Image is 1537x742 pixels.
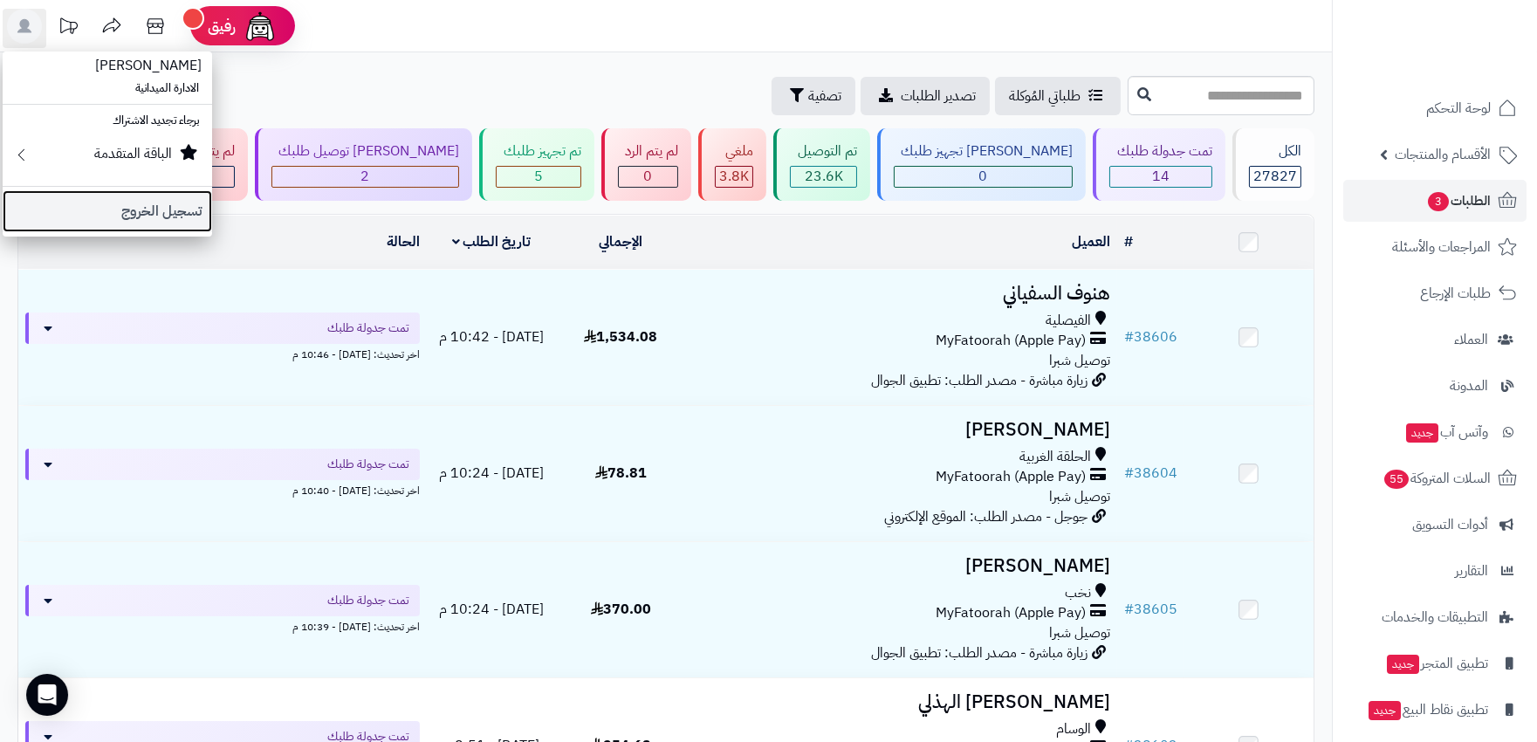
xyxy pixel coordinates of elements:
span: 3 [1428,192,1449,211]
img: logo-2.png [1418,13,1520,50]
h3: هنوف السفياني [692,284,1109,304]
span: 1,534.08 [584,326,657,347]
a: #38606 [1124,326,1177,347]
button: تصفية [772,77,855,115]
div: تم التوصيل [790,141,856,161]
span: جديد [1369,701,1401,720]
h3: [PERSON_NAME] [692,420,1109,440]
span: الوسام [1056,719,1091,739]
a: الباقة المتقدمة [3,134,212,182]
a: طلبات الإرجاع [1343,272,1527,314]
small: الباقة المتقدمة [94,143,172,164]
span: التطبيقات والخدمات [1382,605,1488,629]
span: طلباتي المُوكلة [1009,86,1081,106]
div: 14 [1110,167,1211,187]
span: تطبيق نقاط البيع [1367,697,1488,722]
span: تطبيق المتجر [1385,651,1488,676]
span: لوحة التحكم [1426,96,1491,120]
div: تم تجهيز طلبك [496,141,580,161]
span: 14 [1152,166,1170,187]
span: نخب [1065,583,1091,603]
div: 0 [895,167,1072,187]
a: تم التوصيل 23.6K [770,128,873,201]
a: العميل [1072,231,1110,252]
span: 23.6K [805,166,843,187]
span: تمت جدولة طلبك [327,456,409,473]
span: 78.81 [595,463,647,484]
span: MyFatoorah (Apple Pay) [936,603,1086,623]
span: زيارة مباشرة - مصدر الطلب: تطبيق الجوال [871,642,1088,663]
span: تصفية [808,86,841,106]
a: الكل27827 [1229,128,1318,201]
span: توصيل شبرا [1049,486,1110,507]
a: التطبيقات والخدمات [1343,596,1527,638]
span: 0 [978,166,987,187]
span: # [1124,463,1134,484]
span: وآتس آب [1404,420,1488,444]
a: تمت جدولة طلبك 14 [1089,128,1228,201]
span: 370.00 [591,599,651,620]
li: الادارة الميدانية [3,76,212,101]
span: رفيق [208,16,236,37]
span: [DATE] - 10:24 م [439,463,544,484]
a: التقارير [1343,550,1527,592]
a: وآتس آبجديد [1343,411,1527,453]
span: MyFatoorah (Apple Pay) [936,467,1086,487]
a: تسجيل الخروج [3,190,212,232]
a: طلباتي المُوكلة [995,77,1121,115]
span: الفيصلية [1046,311,1091,331]
div: Open Intercom Messenger [26,674,68,716]
span: تمت جدولة طلبك [327,319,409,337]
span: تصدير الطلبات [901,86,976,106]
div: لم يتم الرد [618,141,678,161]
a: الطلبات3 [1343,180,1527,222]
div: 5 [497,167,580,187]
span: الحلقة الغربية [1019,447,1091,467]
div: 0 [619,167,677,187]
span: أدوات التسويق [1412,512,1488,537]
h3: [PERSON_NAME] [692,556,1109,576]
a: #38605 [1124,599,1177,620]
li: برجاء تجديد الاشتراك [3,108,212,134]
a: الإجمالي [599,231,642,252]
a: # [1124,231,1133,252]
span: توصيل شبرا [1049,350,1110,371]
span: التقارير [1455,559,1488,583]
div: [PERSON_NAME] توصيل طلبك [271,141,459,161]
a: تصدير الطلبات [861,77,990,115]
span: الطلبات [1426,189,1491,213]
a: لوحة التحكم [1343,87,1527,129]
span: جديد [1387,655,1419,674]
span: جديد [1406,423,1438,443]
span: 27827 [1253,166,1297,187]
span: الأقسام والمنتجات [1395,142,1491,167]
a: أدوات التسويق [1343,504,1527,546]
div: 23588 [791,167,855,187]
a: تطبيق المتجرجديد [1343,642,1527,684]
span: جوجل - مصدر الطلب: الموقع الإلكتروني [884,506,1088,527]
span: 2 [360,166,369,187]
span: 0 [643,166,652,187]
div: اخر تحديث: [DATE] - 10:46 م [25,344,420,362]
span: طلبات الإرجاع [1420,281,1491,306]
div: اخر تحديث: [DATE] - 10:40 م [25,480,420,498]
div: 3844 [716,167,752,187]
span: العملاء [1454,327,1488,352]
a: السلات المتروكة55 [1343,457,1527,499]
div: اخر تحديث: [DATE] - 10:39 م [25,616,420,635]
div: 2 [272,167,458,187]
span: زيارة مباشرة - مصدر الطلب: تطبيق الجوال [871,370,1088,391]
div: ملغي [715,141,753,161]
a: المراجعات والأسئلة [1343,226,1527,268]
a: #38604 [1124,463,1177,484]
a: [PERSON_NAME] تجهيز طلبك 0 [874,128,1089,201]
span: 55 [1384,470,1409,489]
a: تطبيق نقاط البيعجديد [1343,689,1527,731]
img: ai-face.png [243,9,278,44]
a: ملغي 3.8K [695,128,770,201]
span: [DATE] - 10:42 م [439,326,544,347]
a: [PERSON_NAME] توصيل طلبك 2 [251,128,476,201]
a: تحديثات المنصة [46,9,90,48]
span: السلات المتروكة [1383,466,1491,491]
a: العملاء [1343,319,1527,361]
